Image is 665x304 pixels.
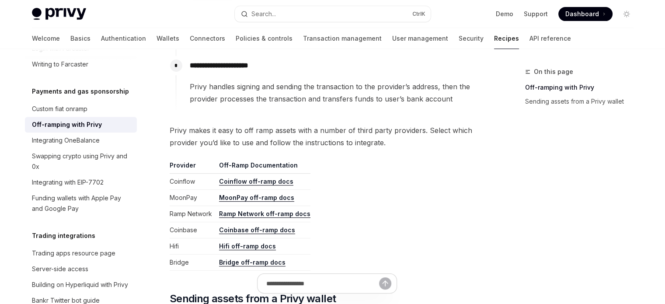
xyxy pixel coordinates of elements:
a: Authentication [101,28,146,49]
div: Server-side access [32,264,88,274]
a: Transaction management [303,28,382,49]
a: Connectors [190,28,225,49]
a: Building on Hyperliquid with Privy [25,277,137,293]
div: Building on Hyperliquid with Privy [32,280,128,290]
a: Coinbase off-ramp docs [219,226,295,234]
img: light logo [32,8,86,20]
td: Bridge [170,255,216,271]
button: Toggle dark mode [620,7,634,21]
a: Swapping crypto using Privy and 0x [25,148,137,175]
span: On this page [534,66,573,77]
th: Off-Ramp Documentation [216,161,310,174]
a: Off-ramping with Privy [525,80,641,94]
a: Wallets [157,28,179,49]
button: Open search [235,6,431,22]
a: Bridge off-ramp docs [219,259,285,266]
a: MoonPay off-ramp docs [219,194,294,202]
span: Privy handles signing and sending the transaction to the provider’s address, then the provider pr... [190,80,484,105]
a: Writing to Farcaster [25,56,137,72]
td: Coinbase [170,222,216,238]
td: Ramp Network [170,206,216,222]
span: Dashboard [565,10,599,18]
a: Dashboard [558,7,613,21]
div: Funding wallets with Apple Pay and Google Pay [32,193,132,214]
a: Welcome [32,28,60,49]
a: Support [524,10,548,18]
a: User management [392,28,448,49]
a: API reference [529,28,571,49]
a: Trading apps resource page [25,245,137,261]
a: Coinflow off-ramp docs [219,178,293,185]
a: Off-ramping with Privy [25,117,137,133]
td: MoonPay [170,190,216,206]
a: Integrating OneBalance [25,133,137,148]
a: Sending assets from a Privy wallet [525,94,641,108]
div: Swapping crypto using Privy and 0x [32,151,132,172]
h5: Trading integrations [32,231,95,241]
td: Coinflow [170,174,216,190]
div: Writing to Farcaster [32,59,88,70]
a: Funding wallets with Apple Pay and Google Pay [25,190,137,217]
span: Ctrl K [412,10,425,17]
a: Policies & controls [236,28,292,49]
a: Ramp Network off-ramp docs [219,210,310,218]
a: Integrating with EIP-7702 [25,175,137,190]
div: Integrating OneBalance [32,135,100,146]
h5: Payments and gas sponsorship [32,86,129,97]
a: Recipes [494,28,519,49]
div: Trading apps resource page [32,248,115,259]
span: Privy makes it easy to off ramp assets with a number of third party providers. Select which provi... [170,124,485,149]
div: Search... [251,9,276,19]
a: Server-side access [25,261,137,277]
div: Off-ramping with Privy [32,119,102,130]
input: Ask a question... [266,274,379,293]
a: Hifi off-ramp docs [219,242,276,250]
div: Integrating with EIP-7702 [32,177,104,188]
th: Provider [170,161,216,174]
a: Custom fiat onramp [25,101,137,117]
a: Basics [70,28,91,49]
a: Demo [496,10,513,18]
button: Send message [379,277,391,290]
div: Custom fiat onramp [32,104,87,114]
td: Hifi [170,238,216,255]
a: Security [459,28,484,49]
